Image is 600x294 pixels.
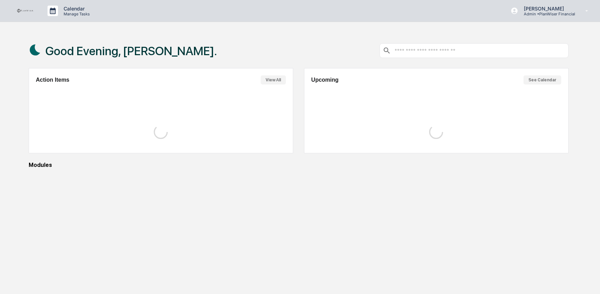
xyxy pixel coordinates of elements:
[36,77,70,83] h2: Action Items
[523,75,561,84] button: See Calendar
[261,75,286,84] button: View All
[58,12,93,16] p: Manage Tasks
[45,44,217,58] h1: Good Evening, [PERSON_NAME].
[29,162,569,168] div: Modules
[518,6,575,12] p: [PERSON_NAME]
[58,6,93,12] p: Calendar
[518,12,575,16] p: Admin • PlanWiser Financial
[17,9,34,13] img: logo
[311,77,339,83] h2: Upcoming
